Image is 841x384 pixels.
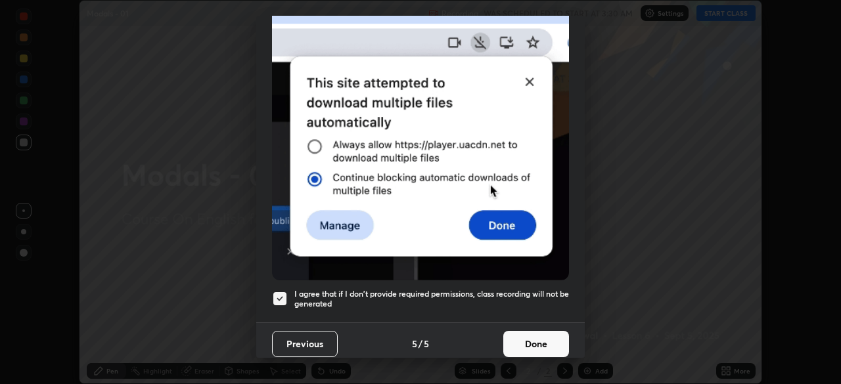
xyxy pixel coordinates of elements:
button: Previous [272,331,338,357]
button: Done [503,331,569,357]
h4: 5 [412,337,417,351]
h5: I agree that if I don't provide required permissions, class recording will not be generated [294,289,569,309]
h4: 5 [424,337,429,351]
h4: / [419,337,422,351]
